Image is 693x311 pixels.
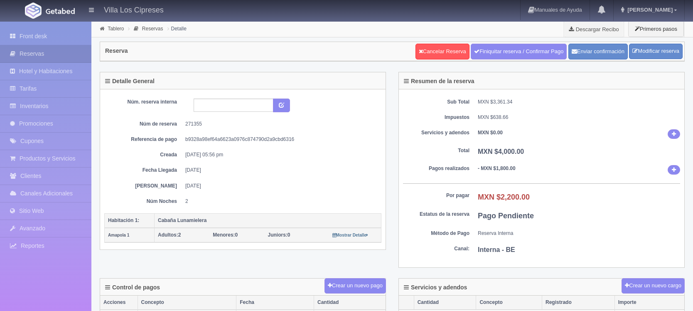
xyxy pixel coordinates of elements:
[104,4,164,15] h4: Villa Los Cipreses
[476,296,542,310] th: Concepto
[138,296,236,310] th: Concepto
[478,130,503,136] b: MXN $0.00
[213,232,235,238] strong: Menores:
[478,99,680,106] dd: MXN $3,361.34
[314,296,386,310] th: Cantidad
[471,44,567,59] a: Finiquitar reserva / Confirmar Pago
[185,167,375,174] dd: [DATE]
[404,78,474,84] h4: Resumen de la reserva
[111,198,177,205] dt: Núm Noches
[403,245,469,252] dt: Canal:
[105,78,155,84] h4: Detalle General
[478,148,524,155] b: MXN $4,000.00
[158,232,178,238] strong: Adultos:
[111,151,177,158] dt: Creada
[332,233,369,237] small: Mostrar Detalle
[614,296,684,310] th: Importe
[185,136,375,143] dd: b9328a98ef64a6623a0976c874790d2a9cbd6316
[403,192,469,199] dt: Por pagar
[628,21,684,37] button: Primeros pasos
[108,217,139,223] b: Habitación 1:
[185,183,375,190] dd: [DATE]
[542,296,615,310] th: Registrado
[111,183,177,190] dt: [PERSON_NAME]
[564,21,624,37] a: Descargar Recibo
[403,129,469,136] dt: Servicios y adendos
[478,212,534,220] b: Pago Pendiente
[100,296,138,310] th: Acciones
[414,296,476,310] th: Cantidad
[403,99,469,106] dt: Sub Total
[108,233,130,237] small: Amapola 1
[111,167,177,174] dt: Fecha Llegada
[105,48,128,54] h4: Reserva
[108,26,124,32] a: Tablero
[111,136,177,143] dt: Referencia de pago
[404,284,467,291] h4: Servicios y adendos
[625,7,673,13] span: [PERSON_NAME]
[403,211,469,218] dt: Estatus de la reserva
[165,25,189,32] li: Detalle
[158,232,181,238] span: 2
[629,44,683,59] a: Modificar reserva
[142,26,163,32] a: Reservas
[478,165,516,171] b: - MXN $1,800.00
[111,99,177,106] dt: Núm. reserva interna
[568,44,628,59] button: Enviar confirmación
[478,246,515,253] b: Interna - BE
[268,232,288,238] strong: Juniors:
[478,193,530,201] b: MXN $2,200.00
[403,165,469,172] dt: Pagos realizados
[403,230,469,237] dt: Método de Pago
[332,232,369,238] a: Mostrar Detalle
[268,232,290,238] span: 0
[46,8,75,14] img: Getabed
[324,278,386,294] button: Crear un nuevo pago
[403,114,469,121] dt: Impuestos
[185,151,375,158] dd: [DATE] 05:56 pm
[111,121,177,128] dt: Núm de reserva
[155,213,381,228] th: Cabaña Lunamielera
[25,2,42,19] img: Getabed
[478,230,680,237] dd: Reserva Interna
[185,121,375,128] dd: 271355
[213,232,238,238] span: 0
[415,44,469,59] a: Cancelar Reserva
[622,278,685,294] button: Crear un nuevo cargo
[185,198,375,205] dd: 2
[105,284,160,291] h4: Control de pagos
[478,114,680,121] dd: MXN $638.66
[403,147,469,154] dt: Total
[236,296,314,310] th: Fecha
